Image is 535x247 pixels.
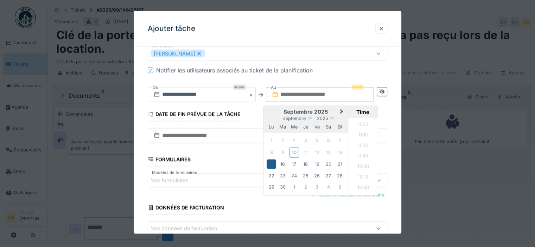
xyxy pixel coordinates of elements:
[266,135,345,192] div: Month septembre, 2025
[289,171,299,180] div: Choose mercredi 24 septembre 2025
[301,159,310,169] div: Choose jeudi 18 septembre 2025
[351,84,364,90] div: Requis
[151,169,198,175] label: Modèles de formulaires
[312,148,322,157] div: Not available vendredi 12 septembre 2025
[301,182,310,191] div: Choose jeudi 2 octobre 2025
[348,130,378,141] li: 11:15
[317,116,328,121] span: 2025
[337,106,348,118] button: Next Month
[308,190,387,199] div: Créer un modèle de formulaire
[267,122,276,131] div: lundi
[278,159,287,169] div: Choose mardi 16 septembre 2025
[348,173,378,183] li: 12:15
[324,148,333,157] div: Not available samedi 13 septembre 2025
[348,120,378,130] li: 11:00
[278,148,287,157] div: Not available mardi 9 septembre 2025
[233,84,246,90] div: Requis
[267,136,276,145] div: Not available lundi 1 septembre 2025
[148,202,224,214] div: Données de facturation
[335,182,345,191] div: Choose dimanche 5 octobre 2025
[348,194,378,204] li: 12:45
[278,182,287,191] div: Choose mardi 30 septembre 2025
[335,159,345,169] div: Choose dimanche 21 septembre 2025
[278,136,287,145] div: Not available mardi 2 septembre 2025
[148,109,241,121] div: Date de fin prévue de la tâche
[335,122,345,131] div: dimanche
[324,171,333,180] div: Choose samedi 27 septembre 2025
[248,87,256,102] button: Close
[267,171,276,180] div: Choose lundi 22 septembre 2025
[267,148,276,157] div: Not available lundi 8 septembre 2025
[289,122,299,131] div: mercredi
[283,116,306,121] span: septembre
[156,66,313,74] div: Notifier les utilisateurs associés au ticket de la planification
[312,136,322,145] div: Not available vendredi 5 septembre 2025
[278,122,287,131] div: mardi
[324,159,333,169] div: Choose samedi 20 septembre 2025
[348,118,378,195] ul: Time
[301,148,310,157] div: Not available jeudi 11 septembre 2025
[324,182,333,191] div: Choose samedi 4 octobre 2025
[148,24,195,33] h3: Ajouter tâche
[324,122,333,131] div: samedi
[312,159,322,169] div: Choose vendredi 19 septembre 2025
[301,171,310,180] div: Choose jeudi 25 septembre 2025
[151,176,198,184] div: Vos formulaires
[289,182,299,191] div: Choose mercredi 1 octobre 2025
[335,148,345,157] div: Not available dimanche 14 septembre 2025
[348,162,378,173] li: 12:00
[301,136,310,145] div: Not available jeudi 4 septembre 2025
[289,147,299,157] div: Not available mercredi 10 septembre 2025
[324,136,333,145] div: Not available samedi 6 septembre 2025
[151,225,227,232] div: Vos données de facturation
[348,183,378,194] li: 12:30
[278,171,287,180] div: Choose mardi 23 septembre 2025
[348,141,378,151] li: 11:30
[348,151,378,162] li: 11:45
[312,182,322,191] div: Choose vendredi 3 octobre 2025
[350,109,376,115] div: Time
[267,159,276,169] div: Choose lundi 15 septembre 2025
[267,182,276,191] div: Choose lundi 29 septembre 2025
[152,84,159,91] label: Du
[151,50,205,57] div: [PERSON_NAME]
[301,122,310,131] div: jeudi
[335,171,345,180] div: Choose dimanche 28 septembre 2025
[312,171,322,180] div: Choose vendredi 26 septembre 2025
[270,84,277,91] label: Au
[148,154,191,166] div: Formulaires
[335,136,345,145] div: Not available dimanche 7 septembre 2025
[289,159,299,169] div: Choose mercredi 17 septembre 2025
[312,122,322,131] div: vendredi
[263,109,348,115] h2: septembre 2025
[289,136,299,145] div: Not available mercredi 3 septembre 2025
